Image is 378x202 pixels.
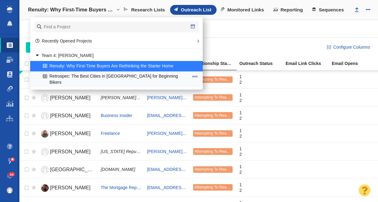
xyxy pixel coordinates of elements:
[101,149,143,154] span: [US_STATE] Republic
[28,7,116,13] h4: Renuity: Why First-Time Buyers Are Rethinking the Starter Home
[190,124,237,142] td: Attempting To Reach (1 try)
[39,93,95,103] a: [PERSON_NAME]
[101,185,144,190] a: The Mortgage Reports
[227,7,264,13] span: Monitored Links
[194,77,242,82] span: Attempting To Reach (1 try)
[239,61,285,66] div: Outreach Status
[332,61,377,67] a: Email Opens
[194,185,242,189] span: Attempting To Reach (1 try)
[281,7,303,13] span: Reporting
[50,149,91,154] span: [PERSON_NAME]
[190,88,237,106] td: Attempting To Reach (1 try)
[194,167,242,172] span: Attempting To Reach (1 try)
[41,72,190,87] a: Retrospec: The Best Cities in [GEOGRAPHIC_DATA] for Beginning Bikers
[101,167,135,172] span: [DOMAIN_NAME]
[50,95,91,100] span: [PERSON_NAME]
[193,61,239,67] a: Relationship Stage
[190,71,237,89] td: Attempting To Reach (1 try)
[286,61,331,66] div: Email Link Clicks
[131,7,165,13] span: Research Lists
[269,5,308,15] a: Reporting
[7,6,12,13] img: buzzstream_logo_iconsimple.png
[39,164,95,175] a: [GEOGRAPHIC_DATA]
[26,42,66,53] button: Add People
[120,5,170,15] a: Research Lists
[190,160,237,178] td: Attempting To Reach (1 try)
[41,61,190,71] a: Renuity: Why First-Time Buyers Are Rethinking the Starter Home
[147,167,220,172] a: [EMAIL_ADDRESS][DOMAIN_NAME]
[193,61,239,66] div: Relationship Stage
[9,172,15,177] span: 24
[147,95,291,100] a: [PERSON_NAME][EMAIL_ADDRESS][PERSON_NAME][DOMAIN_NAME]
[50,113,91,118] span: [PERSON_NAME]
[333,44,370,50] span: Configure Columns
[33,51,190,61] a: Team 4: [PERSON_NAME]
[39,128,95,139] a: [PERSON_NAME]
[181,7,211,13] span: Outreach List
[26,22,75,36] div: Websites
[217,5,269,15] a: Monitored Links
[7,187,13,193] img: 61f477734bf3dd72b3fb3a7a83fcc915
[194,149,242,154] span: Attempting To Reach (1 try)
[194,113,242,118] span: Attempting To Reach (1 try)
[194,95,242,99] span: Attempting To Reach (1 try)
[190,107,237,124] td: Attempting To Reach (1 try)
[194,131,242,135] span: Attempting To Reach (1 try)
[308,5,349,15] a: Sequences
[190,143,237,160] td: Attempting To Reach (1 try)
[323,42,374,53] button: Configure Columns
[147,131,291,136] a: [PERSON_NAME][EMAIL_ADDRESS][PERSON_NAME][DOMAIN_NAME]
[190,178,237,196] td: Attempting To Reach (1 try)
[39,147,95,157] a: [PERSON_NAME]
[101,113,132,118] a: Business Insider
[286,61,331,67] a: Email Link Clicks
[101,131,120,136] a: Freelance
[101,95,148,100] span: [PERSON_NAME] News
[147,113,220,118] a: [EMAIL_ADDRESS][DOMAIN_NAME]
[332,61,377,66] div: Email Opens
[39,183,95,193] a: [PERSON_NAME]
[39,111,95,121] a: [PERSON_NAME]
[50,185,91,190] span: [PERSON_NAME]
[147,149,291,154] a: [PERSON_NAME][EMAIL_ADDRESS][PERSON_NAME][DOMAIN_NAME]
[50,167,101,172] span: [GEOGRAPHIC_DATA]
[50,131,91,136] span: [PERSON_NAME]
[147,185,220,190] a: [EMAIL_ADDRESS][DOMAIN_NAME]
[170,5,217,15] a: Outreach List
[35,38,92,43] a: Recently Opened Projects
[319,7,344,13] span: Sequences
[35,22,198,32] input: Find a Project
